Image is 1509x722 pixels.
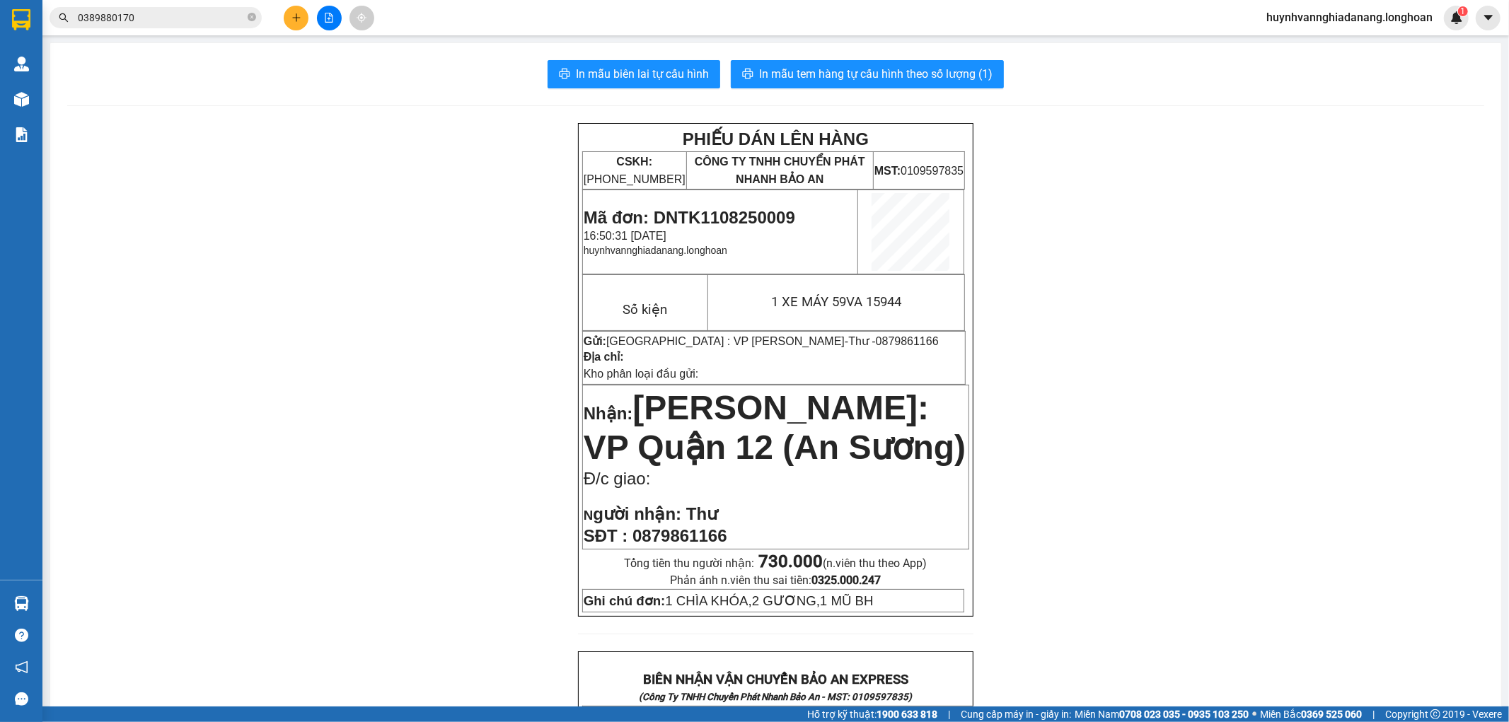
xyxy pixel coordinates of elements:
[758,557,927,570] span: (n.viên thu theo App)
[758,552,823,571] strong: 730.000
[771,294,901,310] span: 1 XE MÁY 59VA 15944
[1458,6,1468,16] sup: 1
[291,13,301,23] span: plus
[639,692,912,702] strong: (Công Ty TNHH Chuyển Phát Nhanh Bảo An - MST: 0109597835)
[1450,11,1463,24] img: icon-new-feature
[584,404,633,423] span: Nhận:
[759,65,993,83] span: In mẫu tem hàng tự cấu hình theo số lượng (1)
[349,6,374,30] button: aim
[1075,706,1249,722] span: Miền Nam
[14,127,29,142] img: solution-icon
[14,57,29,71] img: warehouse-icon
[1372,706,1375,722] span: |
[593,504,681,523] span: gười nhận:
[209,43,299,55] span: 0109597835
[357,13,366,23] span: aim
[584,230,666,242] span: 16:50:31 [DATE]
[584,156,686,185] span: [PHONE_NUMBER]
[742,68,753,81] span: printer
[317,6,342,30] button: file-add
[1301,709,1362,720] strong: 0369 525 060
[876,335,939,347] span: 0879861166
[948,706,950,722] span: |
[6,78,147,117] span: Mã đơn: DNTK1108250009
[624,557,927,570] span: Tổng tiền thu người nhận:
[584,469,651,488] span: Đ/c giao:
[686,504,717,523] span: Thư
[807,706,937,722] span: Hỗ trợ kỹ thuật:
[284,6,308,30] button: plus
[584,351,624,363] strong: Địa chỉ:
[324,13,334,23] span: file-add
[1460,6,1465,16] span: 1
[584,245,727,256] span: huynhvannghiadanang.longhoan
[548,60,720,88] button: printerIn mẫu biên lai tự cấu hình
[115,30,202,69] span: CÔNG TY TNHH CHUYỂN PHÁT NHANH BẢO AN
[584,389,966,466] span: [PERSON_NAME]: VP Quận 12 (An Sương)
[61,6,247,25] strong: PHIẾU DÁN LÊN HÀNG
[248,11,256,25] span: close-circle
[584,526,628,545] strong: SĐT :
[39,37,75,49] strong: CSKH:
[14,92,29,107] img: warehouse-icon
[584,335,606,347] strong: Gửi:
[1260,706,1362,722] span: Miền Bắc
[1482,11,1495,24] span: caret-down
[845,335,939,347] span: -
[731,60,1004,88] button: printerIn mẫu tem hàng tự cấu hình theo số lượng (1)
[670,573,881,587] span: Phản ánh n.viên thu sai tiền:
[877,709,937,720] strong: 1900 633 818
[606,335,845,347] span: [GEOGRAPHIC_DATA] : VP [PERSON_NAME]
[78,10,245,25] input: Tìm tên, số ĐT hoặc mã đơn
[1119,709,1249,720] strong: 0708 023 035 - 0935 103 250
[848,335,938,347] span: Thư -
[559,68,570,81] span: printer
[683,129,869,149] strong: PHIẾU DÁN LÊN HÀNG
[12,9,30,30] img: logo-vxr
[584,593,874,608] span: 1 CHÌA KHÓA,2 GƯƠNG,1 MŨ BH
[209,43,236,55] strong: MST:
[632,526,727,545] span: 0879861166
[1255,8,1444,26] span: huynhvannghiadanang.longhoan
[15,660,28,674] span: notification
[811,573,881,587] strong: 0325.000.247
[623,302,667,318] span: Số kiện
[15,692,28,706] span: message
[874,165,901,177] strong: MST:
[576,65,709,83] span: In mẫu biên lai tự cấu hình
[643,672,908,687] strong: BIÊN NHẬN VẬN CHUYỂN BẢO AN EXPRESS
[695,156,865,185] span: CÔNG TY TNHH CHUYỂN PHÁT NHANH BẢO AN
[584,593,666,608] strong: Ghi chú đơn:
[584,208,795,227] span: Mã đơn: DNTK1108250009
[15,629,28,642] span: question-circle
[6,37,108,62] span: [PHONE_NUMBER]
[1476,6,1501,30] button: caret-down
[248,13,256,21] span: close-circle
[59,13,69,23] span: search
[584,508,681,523] strong: N
[1252,711,1256,717] span: ⚪️
[14,596,29,611] img: warehouse-icon
[961,706,1071,722] span: Cung cấp máy in - giấy in:
[874,165,964,177] span: 0109597835
[616,156,652,168] strong: CSKH:
[1430,709,1440,719] span: copyright
[584,368,699,380] span: Kho phân loại đầu gửi:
